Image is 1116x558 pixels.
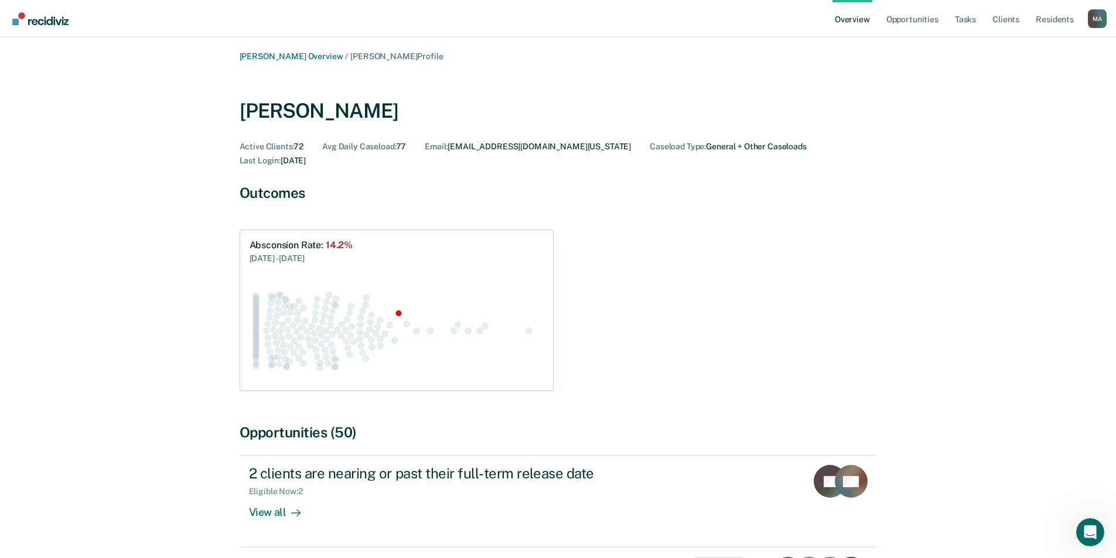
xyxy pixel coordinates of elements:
[650,142,807,152] div: General + Other Caseloads
[240,156,306,166] div: [DATE]
[240,455,877,547] a: 2 clients are nearing or past their full-term release dateEligible Now:2View all
[250,239,353,251] div: Absconsion Rate :
[240,142,294,151] span: Active Clients :
[240,142,304,152] div: 72
[425,142,631,152] div: [EMAIL_ADDRESS][DOMAIN_NAME][US_STATE]
[1088,9,1107,28] div: M A
[249,497,315,519] div: View all
[1076,518,1104,546] iframe: Intercom live chat
[240,184,877,201] div: Outcomes
[249,487,312,497] div: Eligible Now : 2
[425,142,448,151] span: Email :
[12,12,69,25] img: Recidiviz
[322,142,406,152] div: 77
[240,424,877,441] div: Opportunities (50)
[343,52,350,61] span: /
[326,239,353,251] span: 14.2%
[240,156,281,165] span: Last Login :
[250,251,353,265] div: [DATE] - [DATE]
[1088,9,1107,28] button: Profile dropdown button
[350,52,443,61] span: [PERSON_NAME] Profile
[250,279,544,382] div: Swarm plot of all absconsion rates in the state for NOT_SEX_OFFENSE caseloads, highlighting value...
[650,142,706,151] span: Caseload Type :
[240,230,554,391] a: Absconsion Rate:14.2%[DATE] - [DATE]Swarm plot of all absconsion rates in the state for NOT_SEX_O...
[240,52,343,61] a: [PERSON_NAME] Overview
[322,142,395,151] span: Avg Daily Caseload :
[249,465,660,482] div: 2 clients are nearing or past their full-term release date
[240,99,399,123] div: [PERSON_NAME]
